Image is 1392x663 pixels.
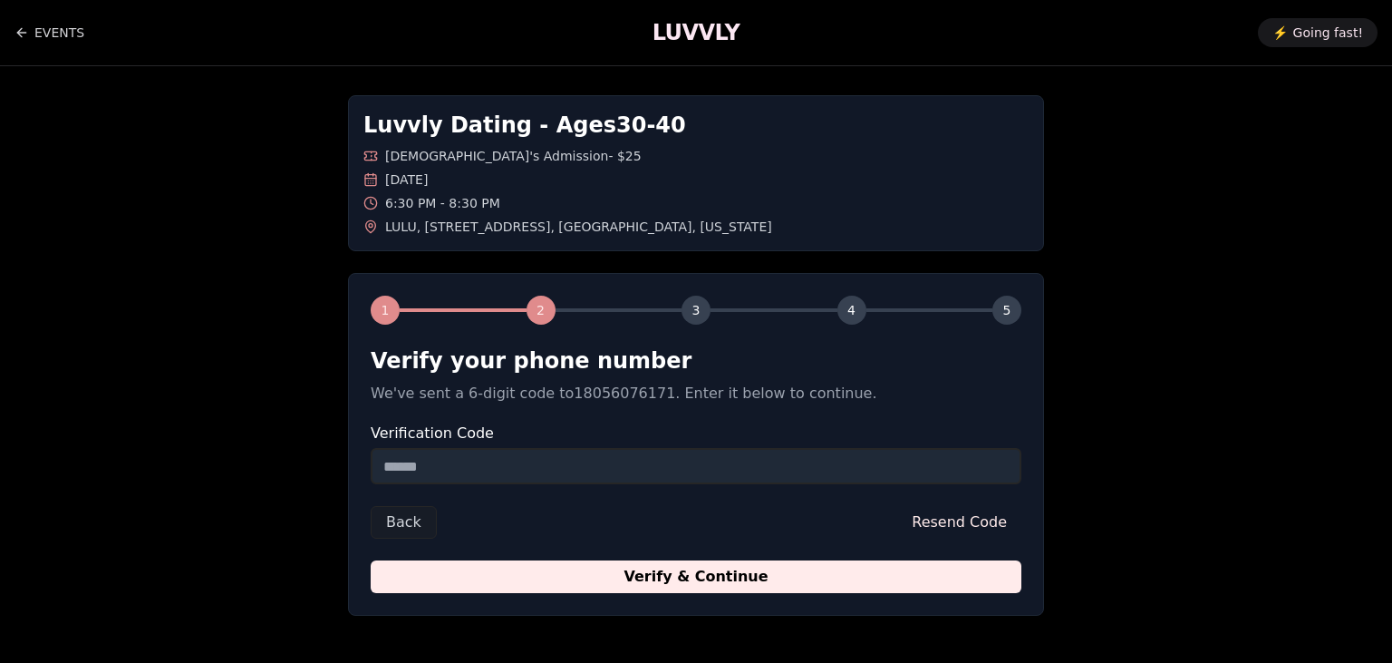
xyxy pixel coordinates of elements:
span: [DEMOGRAPHIC_DATA]'s Admission - $25 [385,147,642,165]
div: 2 [527,296,556,325]
a: LUVVLY [652,18,739,47]
div: 3 [681,296,710,325]
label: Verification Code [371,426,1021,441]
button: Verify & Continue [371,561,1021,593]
div: 4 [837,296,866,325]
p: We've sent a 6-digit code to 18056076171 . Enter it below to continue. [371,383,1021,405]
span: ⚡️ [1272,24,1288,42]
div: 5 [992,296,1021,325]
button: Back [371,506,437,539]
span: Going fast! [1293,24,1363,42]
div: 1 [371,296,400,325]
button: Resend Code [897,506,1021,539]
h2: Verify your phone number [371,346,1021,375]
h1: Luvvly Dating - Ages 30 - 40 [363,111,1029,140]
span: LULU , [STREET_ADDRESS] , [GEOGRAPHIC_DATA] , [US_STATE] [385,218,772,236]
span: 6:30 PM - 8:30 PM [385,194,500,212]
a: Back to events [14,15,84,51]
span: [DATE] [385,171,428,189]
